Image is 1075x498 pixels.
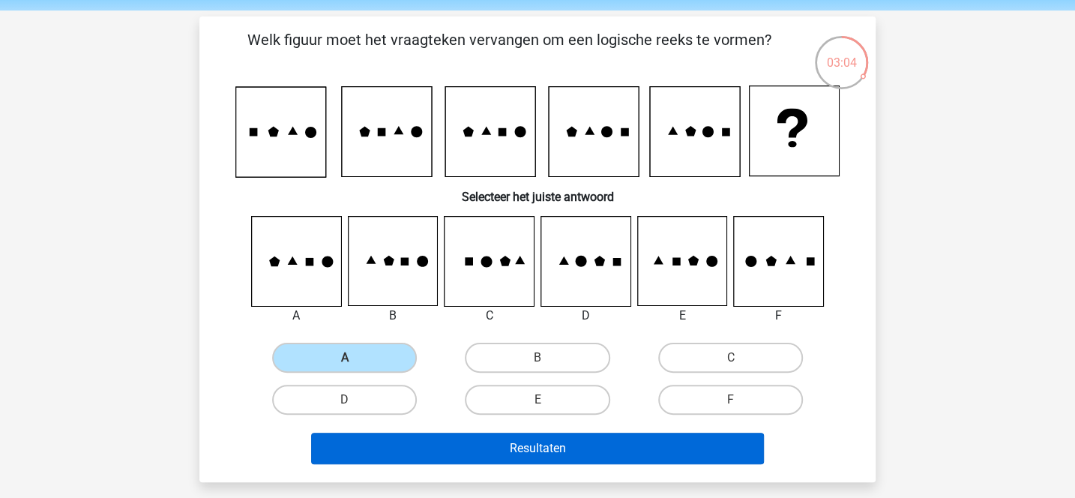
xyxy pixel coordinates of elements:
div: F [722,307,835,325]
label: A [272,343,417,373]
label: B [465,343,609,373]
p: Welk figuur moet het vraagteken vervangen om een logische reeks te vormen? [223,28,795,73]
label: C [658,343,803,373]
button: Resultaten [311,433,765,464]
label: D [272,385,417,415]
div: E [626,307,739,325]
label: F [658,385,803,415]
div: A [240,307,353,325]
div: 03:04 [813,34,870,72]
label: E [465,385,609,415]
h6: Selecteer het juiste antwoord [223,178,852,204]
div: B [337,307,450,325]
div: C [433,307,546,325]
div: D [529,307,642,325]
